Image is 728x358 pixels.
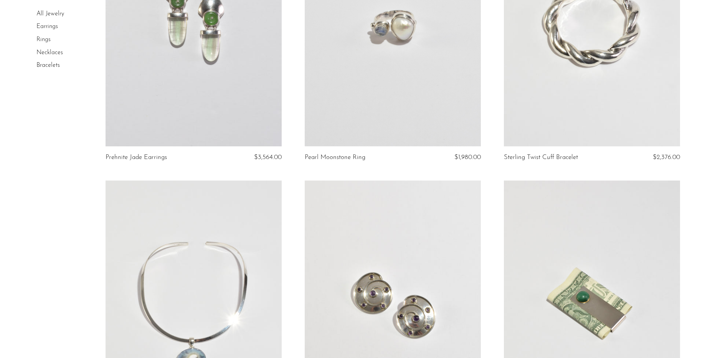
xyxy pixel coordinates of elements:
a: Pearl Moonstone Ring [305,154,365,161]
a: All Jewelry [36,11,64,17]
a: Necklaces [36,50,63,56]
span: $3,564.00 [254,154,282,161]
a: Rings [36,36,51,43]
span: $1,980.00 [454,154,481,161]
a: Sterling Twist Cuff Bracelet [504,154,578,161]
a: Bracelets [36,62,60,68]
span: $2,376.00 [653,154,680,161]
a: Earrings [36,24,58,30]
a: Prehnite Jade Earrings [106,154,167,161]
